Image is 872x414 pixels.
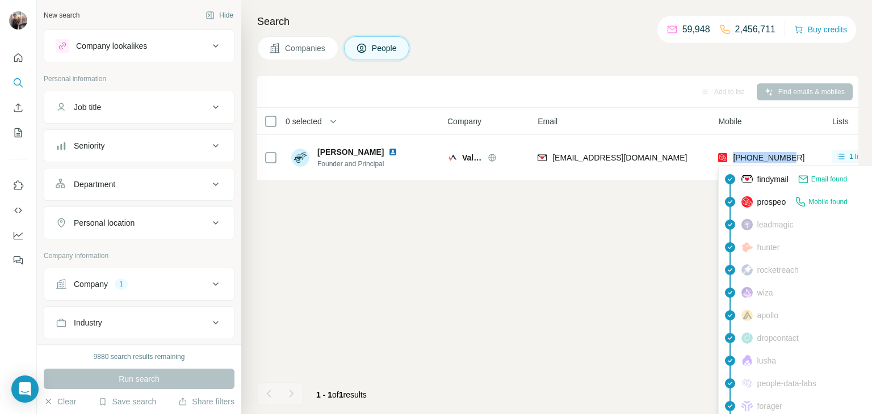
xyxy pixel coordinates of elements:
span: Founder and Principal [317,159,411,169]
div: 9880 search results remaining [94,352,185,362]
button: My lists [9,122,27,143]
span: Email [538,116,557,127]
span: Companies [285,43,326,54]
button: Dashboard [9,225,27,246]
span: 1 list [849,151,863,162]
button: Company1 [44,271,234,298]
button: Industry [44,309,234,336]
span: of [332,390,339,399]
div: 1 [115,279,128,289]
img: LinkedIn logo [388,147,397,157]
span: prospeo [757,196,786,208]
button: Hide [198,7,241,24]
span: people-data-labs [757,378,816,389]
button: Job title [44,94,234,121]
button: Department [44,171,234,198]
span: wiza [757,287,773,298]
img: provider rocketreach logo [741,264,753,276]
span: Lists [832,116,849,127]
span: 1 - 1 [316,390,332,399]
img: provider forager logo [741,400,753,412]
img: provider findymail logo [741,174,753,185]
button: Use Surfe on LinkedIn [9,175,27,196]
img: provider hunter logo [741,242,753,252]
span: lusha [757,355,776,366]
span: leadmagic [757,219,794,230]
span: hunter [757,242,780,253]
img: Avatar [9,11,27,29]
p: 2,456,711 [735,23,775,36]
img: Avatar [291,149,309,167]
span: Company [447,116,481,127]
span: rocketreach [757,264,799,276]
span: Mobile found [808,197,848,207]
h4: Search [257,14,858,29]
button: Clear [44,396,76,407]
span: apollo [757,310,778,321]
button: Enrich CSV [9,98,27,118]
span: [PERSON_NAME] [317,146,384,158]
button: Feedback [9,250,27,271]
button: Seniority [44,132,234,159]
span: dropcontact [757,332,799,344]
img: provider prospeo logo [718,152,727,163]
div: Company lookalikes [76,40,147,52]
img: provider findymail logo [538,152,547,163]
button: Buy credits [794,22,847,37]
p: Company information [44,251,234,261]
img: provider leadmagic logo [741,219,753,230]
div: Industry [74,317,102,328]
p: Personal information [44,74,234,84]
span: forager [757,400,782,412]
img: provider dropcontact logo [741,332,753,344]
span: Email found [811,174,847,184]
button: Use Surfe API [9,200,27,221]
img: provider wiza logo [741,287,753,298]
span: People [372,43,398,54]
span: findymail [757,174,789,185]
div: Open Intercom Messenger [11,375,39,403]
button: Share filters [178,396,234,407]
div: Job title [74,102,101,113]
img: provider lusha logo [741,355,753,366]
span: Valentine Advisors [462,152,482,163]
div: Seniority [74,140,104,151]
span: [EMAIL_ADDRESS][DOMAIN_NAME] [552,153,687,162]
button: Company lookalikes [44,32,234,60]
span: [PHONE_NUMBER] [733,153,804,162]
img: provider apollo logo [741,310,753,321]
img: provider prospeo logo [741,196,753,208]
span: results [316,390,367,399]
p: 59,948 [682,23,710,36]
span: 0 selected [286,116,322,127]
div: New search [44,10,79,20]
span: 1 [339,390,343,399]
img: provider people-data-labs logo [741,378,753,388]
button: Save search [98,396,156,407]
span: Mobile [718,116,741,127]
button: Personal location [44,209,234,236]
div: Department [74,179,115,190]
button: Quick start [9,48,27,68]
div: Company [74,278,108,290]
button: Search [9,73,27,93]
img: Logo of Valentine Advisors [447,153,456,162]
div: Personal location [74,217,135,229]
